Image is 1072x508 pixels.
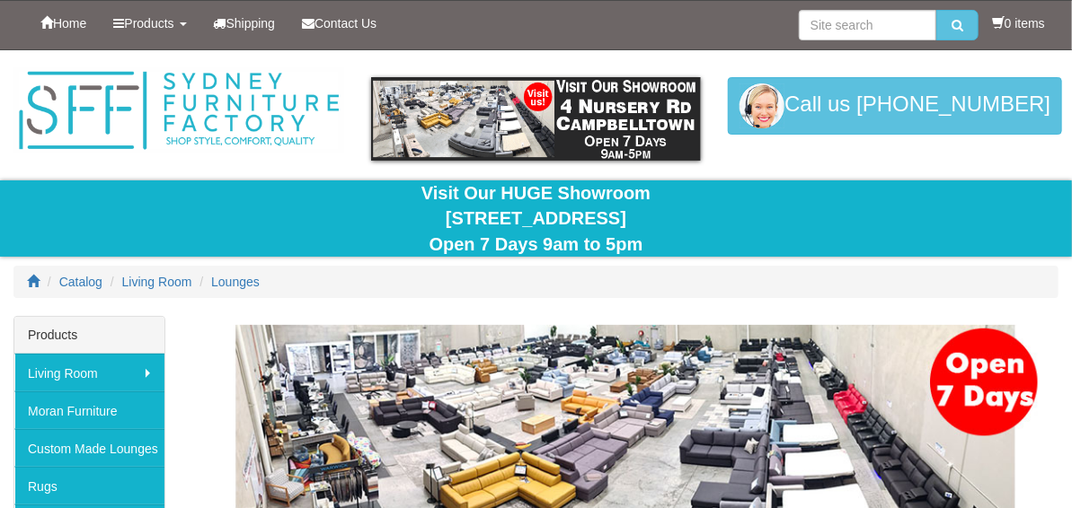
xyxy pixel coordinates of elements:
[14,354,164,391] a: Living Room
[14,317,164,354] div: Products
[211,275,260,289] a: Lounges
[799,10,936,40] input: Site search
[53,16,86,31] span: Home
[59,275,102,289] a: Catalog
[315,16,377,31] span: Contact Us
[14,429,164,467] a: Custom Made Lounges
[371,77,702,161] img: showroom.gif
[13,180,1059,258] div: Visit Our HUGE Showroom [STREET_ADDRESS] Open 7 Days 9am to 5pm
[14,467,164,504] a: Rugs
[124,16,173,31] span: Products
[288,1,390,46] a: Contact Us
[122,275,192,289] a: Living Room
[27,1,100,46] a: Home
[14,391,164,429] a: Moran Furniture
[200,1,289,46] a: Shipping
[100,1,199,46] a: Products
[13,68,344,153] img: Sydney Furniture Factory
[226,16,276,31] span: Shipping
[992,14,1045,32] li: 0 items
